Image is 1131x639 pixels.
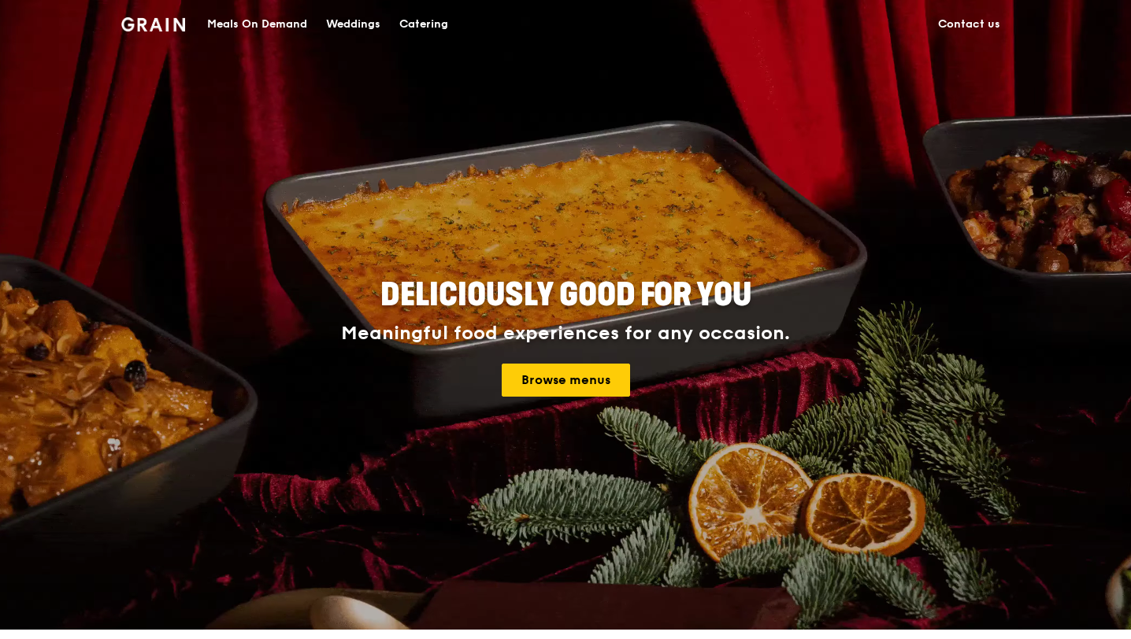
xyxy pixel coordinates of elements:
span: Deliciously good for you [380,276,751,314]
a: Contact us [929,1,1010,48]
div: Catering [399,1,448,48]
img: Grain [121,17,185,31]
a: Browse menus [502,364,630,397]
a: Weddings [317,1,390,48]
div: Meals On Demand [207,1,307,48]
a: Catering [390,1,458,48]
div: Meaningful food experiences for any occasion. [282,323,849,345]
div: Weddings [326,1,380,48]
